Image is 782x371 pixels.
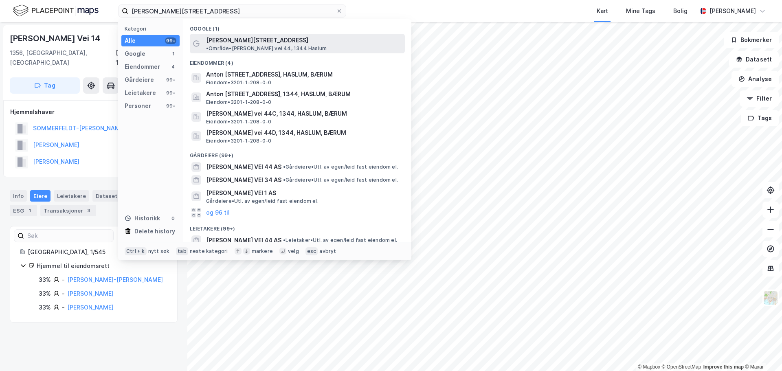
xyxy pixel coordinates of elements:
[183,19,411,34] div: Google (1)
[288,248,299,255] div: velg
[252,248,273,255] div: markere
[85,206,93,215] div: 3
[206,175,281,185] span: [PERSON_NAME] VEI 34 AS
[116,48,178,68] div: [GEOGRAPHIC_DATA], 1/545
[283,237,286,243] span: •
[206,79,271,86] span: Eiendom • 3201-1-208-0-0
[67,290,114,297] a: [PERSON_NAME]
[62,275,65,285] div: -
[125,26,180,32] div: Kategori
[283,164,286,170] span: •
[740,90,779,107] button: Filter
[30,190,51,202] div: Eiere
[741,110,779,126] button: Tags
[165,77,176,83] div: 99+
[13,4,99,18] img: logo.f888ab2527a4732fd821a326f86c7f29.svg
[67,276,163,283] a: [PERSON_NAME]-[PERSON_NAME]
[10,205,37,216] div: ESG
[206,70,402,79] span: Anton [STREET_ADDRESS], HASLUM, BÆRUM
[10,32,102,45] div: [PERSON_NAME] Vei 14
[40,205,96,216] div: Transaksjoner
[125,88,156,98] div: Leietakere
[39,289,51,299] div: 33%
[125,247,147,255] div: Ctrl + k
[10,77,80,94] button: Tag
[206,35,308,45] span: [PERSON_NAME][STREET_ADDRESS]
[283,177,286,183] span: •
[148,248,170,255] div: nytt søk
[10,107,177,117] div: Hjemmelshaver
[283,177,398,183] span: Gårdeiere • Utl. av egen/leid fast eiendom el.
[170,215,176,222] div: 0
[170,50,176,57] div: 1
[10,48,116,68] div: 1356, [GEOGRAPHIC_DATA], [GEOGRAPHIC_DATA]
[165,90,176,96] div: 99+
[626,6,655,16] div: Mine Tags
[39,303,51,312] div: 33%
[206,198,319,204] span: Gårdeiere • Utl. av egen/leid fast eiendom el.
[305,247,318,255] div: esc
[283,237,397,244] span: Leietaker • Utl. av egen/leid fast eiendom el.
[206,99,271,105] span: Eiendom • 3201-1-208-0-0
[724,32,779,48] button: Bokmerker
[741,332,782,371] iframe: Chat Widget
[731,71,779,87] button: Analyse
[62,289,65,299] div: -
[183,146,411,160] div: Gårdeiere (99+)
[54,190,89,202] div: Leietakere
[24,230,113,242] input: Søk
[183,219,411,234] div: Leietakere (99+)
[206,109,402,119] span: [PERSON_NAME] vei 44C, 1344, HASLUM, BÆRUM
[741,332,782,371] div: Kontrollprogram for chat
[125,75,154,85] div: Gårdeiere
[165,103,176,109] div: 99+
[176,247,188,255] div: tab
[125,36,136,46] div: Alle
[62,303,65,312] div: -
[206,45,209,51] span: •
[26,206,34,215] div: 1
[134,226,175,236] div: Delete history
[319,248,336,255] div: avbryt
[763,290,778,305] img: Z
[703,364,744,370] a: Improve this map
[662,364,701,370] a: OpenStreetMap
[206,162,281,172] span: [PERSON_NAME] VEI 44 AS
[92,190,123,202] div: Datasett
[10,190,27,202] div: Info
[128,5,336,17] input: Søk på adresse, matrikkel, gårdeiere, leietakere eller personer
[190,248,228,255] div: neste kategori
[206,89,402,99] span: Anton [STREET_ADDRESS], 1344, HASLUM, BÆRUM
[170,64,176,70] div: 4
[710,6,756,16] div: [PERSON_NAME]
[125,213,160,223] div: Historikk
[638,364,660,370] a: Mapbox
[673,6,688,16] div: Bolig
[125,101,151,111] div: Personer
[28,247,167,257] div: [GEOGRAPHIC_DATA], 1/545
[67,304,114,311] a: [PERSON_NAME]
[206,138,271,144] span: Eiendom • 3201-1-208-0-0
[125,49,145,59] div: Google
[125,62,160,72] div: Eiendommer
[206,235,281,245] span: [PERSON_NAME] VEI 44 AS
[206,208,230,217] button: og 96 til
[283,164,398,170] span: Gårdeiere • Utl. av egen/leid fast eiendom el.
[597,6,608,16] div: Kart
[206,119,271,125] span: Eiendom • 3201-1-208-0-0
[183,53,411,68] div: Eiendommer (4)
[165,37,176,44] div: 99+
[37,261,167,271] div: Hjemmel til eiendomsrett
[39,275,51,285] div: 33%
[206,128,402,138] span: [PERSON_NAME] vei 44D, 1344, HASLUM, BÆRUM
[729,51,779,68] button: Datasett
[206,45,327,52] span: Område • [PERSON_NAME] vei 44, 1344 Haslum
[206,188,402,198] span: [PERSON_NAME] VEI 1 AS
